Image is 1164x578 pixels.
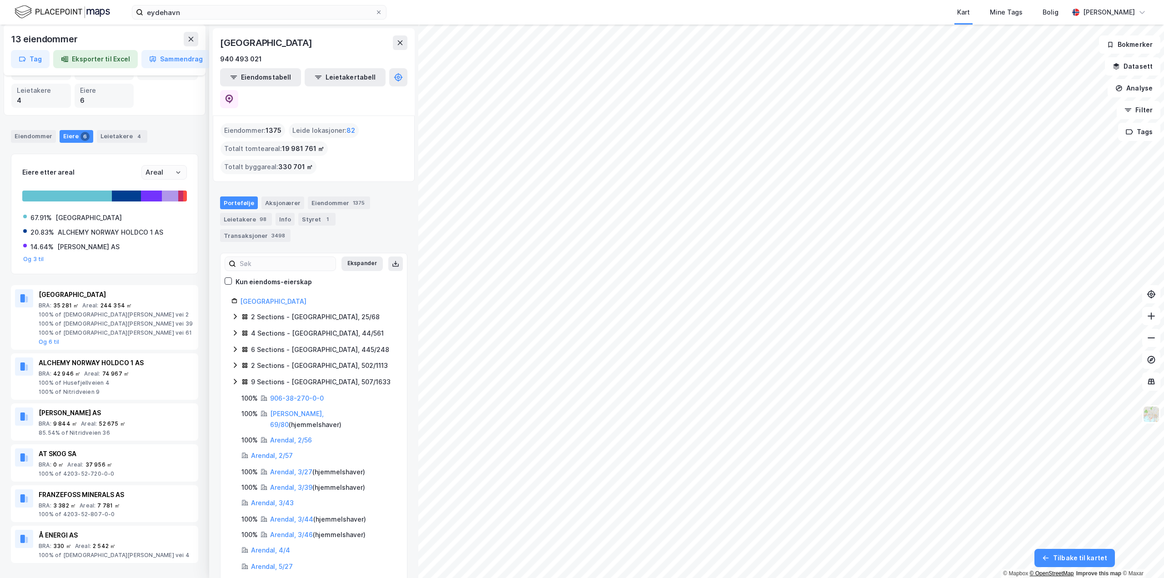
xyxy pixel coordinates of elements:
button: Sammendrag [141,50,211,68]
div: Areal : [80,502,95,509]
span: 19 981 761 ㎡ [282,143,324,154]
div: [PERSON_NAME] [1083,7,1135,18]
input: ClearOpen [142,166,186,179]
div: BRA : [39,502,51,509]
div: Areal : [84,370,100,377]
div: ALCHEMY NORWAY HOLDCO 1 AS [58,227,163,238]
button: Tag [11,50,50,68]
a: Arendal, 3/27 [270,468,312,476]
span: 1375 [266,125,281,136]
div: 330 ㎡ [53,543,71,550]
div: 3 382 ㎡ [53,502,76,509]
div: 100% of [DEMOGRAPHIC_DATA][PERSON_NAME] vei 39 [39,320,194,327]
a: OpenStreetMap [1030,570,1074,577]
div: Mine Tags [990,7,1023,18]
div: 1 [323,215,332,224]
div: 4 Sections - [GEOGRAPHIC_DATA], 44/561 [251,328,384,339]
a: Arendal, 3/43 [251,499,294,507]
div: 940 493 021 [220,54,262,65]
img: logo.f888ab2527a4732fd821a326f86c7f29.svg [15,4,110,20]
div: Leietakere [17,85,65,95]
div: Portefølje [220,196,258,209]
button: Tags [1118,123,1160,141]
div: Aksjonærer [261,196,304,209]
div: ( hjemmelshaver ) [270,467,365,477]
div: BRA : [39,420,51,427]
div: [GEOGRAPHIC_DATA] [55,212,122,223]
div: Eiere etter areal [22,167,141,178]
div: 9 Sections - [GEOGRAPHIC_DATA], 507/1633 [251,377,391,387]
button: Leietakertabell [305,68,386,86]
div: 4 [17,95,65,106]
div: [PERSON_NAME] AS [39,407,194,418]
a: Arendal, 3/46 [270,531,313,538]
a: Arendal, 3/39 [270,483,312,491]
div: BRA : [39,461,51,468]
a: 906-38-270-0-0 [270,394,324,402]
div: Info [276,213,295,226]
div: Eiendommer [11,130,56,143]
div: Areal : [75,543,91,550]
div: Areal : [67,461,83,468]
div: ( hjemmelshaver ) [270,529,366,540]
div: BRA : [39,302,51,309]
div: 100% [241,408,258,419]
div: 2 Sections - [GEOGRAPHIC_DATA], 25/68 [251,312,380,322]
a: [PERSON_NAME], 69/80 [270,410,324,428]
div: 98 [258,215,268,224]
div: 13 eiendommer [11,32,79,46]
div: 100% of 4203-52-807-0-0 [39,511,194,518]
div: 74 967 ㎡ [102,370,130,377]
div: 1375 [351,198,366,207]
div: 244 354 ㎡ [100,302,132,309]
button: Analyse [1108,79,1160,97]
a: [GEOGRAPHIC_DATA] [240,297,306,305]
div: [PERSON_NAME] AS [57,241,120,252]
div: 20.83% [30,227,54,238]
div: 37 956 ㎡ [85,461,113,468]
button: Eksporter til Excel [53,50,138,68]
div: Areal : [82,302,98,309]
div: 100% of Husefjellveien 4 [39,379,194,387]
div: 100% of [DEMOGRAPHIC_DATA][PERSON_NAME] vei 61 [39,329,194,337]
div: 2 Sections - [GEOGRAPHIC_DATA], 502/1113 [251,360,388,371]
div: Totalt tomteareal : [221,141,328,156]
button: Filter [1117,101,1160,119]
a: Arendal, 2/56 [270,436,312,444]
div: BRA : [39,370,51,377]
button: Bokmerker [1099,35,1160,54]
div: 100% of [DEMOGRAPHIC_DATA][PERSON_NAME] vei 4 [39,552,194,559]
div: 9 844 ㎡ [53,420,77,427]
div: 85.54% of Nitridveien 36 [39,429,194,437]
button: Eiendomstabell [220,68,301,86]
a: Arendal, 4/4 [251,546,290,554]
div: Å ENERGI AS [39,530,194,541]
div: 67.91% [30,212,52,223]
div: Eiendommer [308,196,370,209]
div: [GEOGRAPHIC_DATA] [220,35,314,50]
div: 0 ㎡ [53,461,64,468]
button: Og 6 til [39,338,60,346]
a: Arendal, 5/27 [251,563,293,570]
div: AT SKOG SA [39,448,194,459]
div: 100% [241,529,258,540]
div: Leietakere [220,213,272,226]
div: ( hjemmelshaver ) [270,482,365,493]
div: Eiendommer : [221,123,285,138]
a: Improve this map [1076,570,1121,577]
div: Transaksjoner [220,229,291,242]
div: 100% [241,514,258,525]
div: ( hjemmelshaver ) [270,514,366,525]
div: BRA : [39,543,51,550]
div: [GEOGRAPHIC_DATA] [39,289,194,300]
button: Og 3 til [23,256,44,263]
div: 100% of Nitridveien 9 [39,388,194,396]
div: 52 675 ㎡ [99,420,125,427]
div: Styret [298,213,336,226]
div: 100% [241,482,258,493]
div: Leietakere [97,130,147,143]
div: 42 946 ㎡ [53,370,81,377]
button: Datasett [1105,57,1160,75]
input: Søk på adresse, matrikkel, gårdeiere, leietakere eller personer [143,5,375,19]
div: 100% [241,467,258,477]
